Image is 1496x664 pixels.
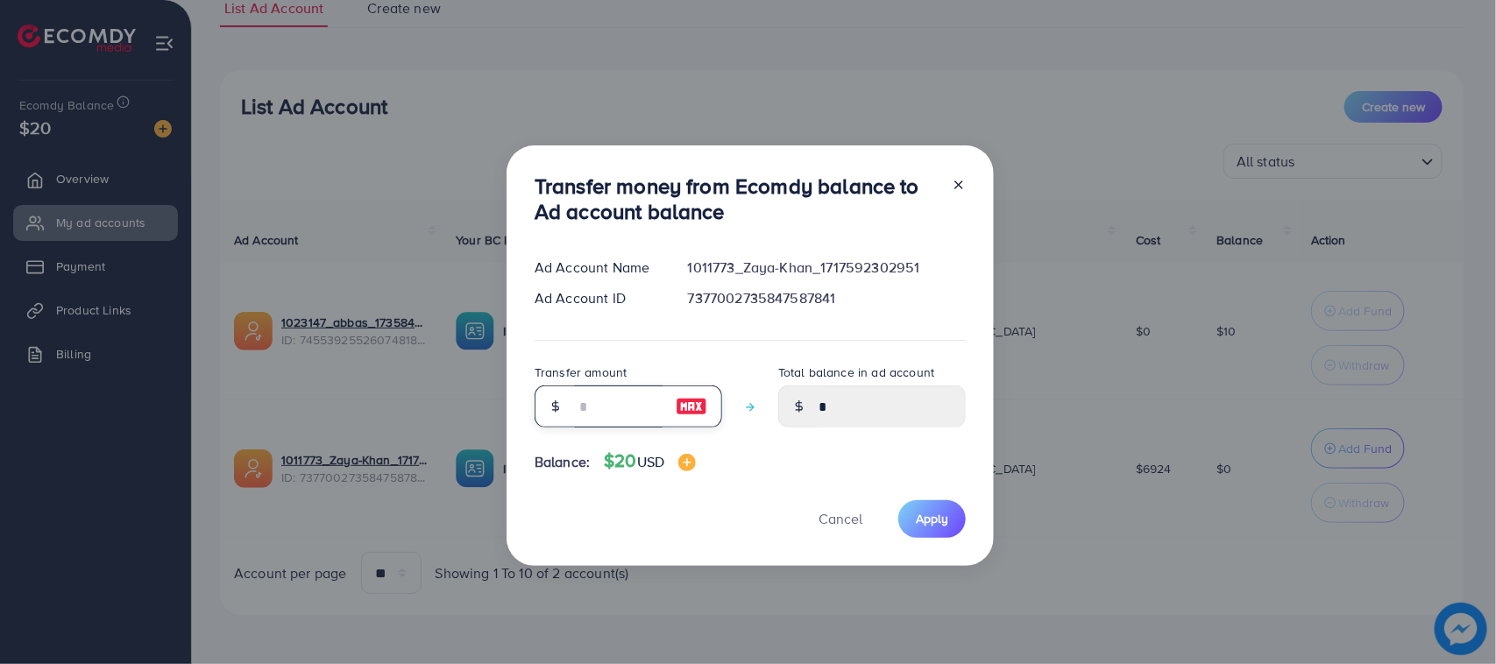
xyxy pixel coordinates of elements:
[898,500,966,538] button: Apply
[637,452,664,471] span: USD
[674,288,980,308] div: 7377002735847587841
[535,452,590,472] span: Balance:
[535,173,938,224] h3: Transfer money from Ecomdy balance to Ad account balance
[678,454,696,471] img: image
[521,258,674,278] div: Ad Account Name
[676,396,707,417] img: image
[797,500,884,538] button: Cancel
[535,364,627,381] label: Transfer amount
[819,509,862,528] span: Cancel
[674,258,980,278] div: 1011773_Zaya-Khan_1717592302951
[521,288,674,308] div: Ad Account ID
[604,450,696,472] h4: $20
[916,510,948,527] span: Apply
[778,364,934,381] label: Total balance in ad account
